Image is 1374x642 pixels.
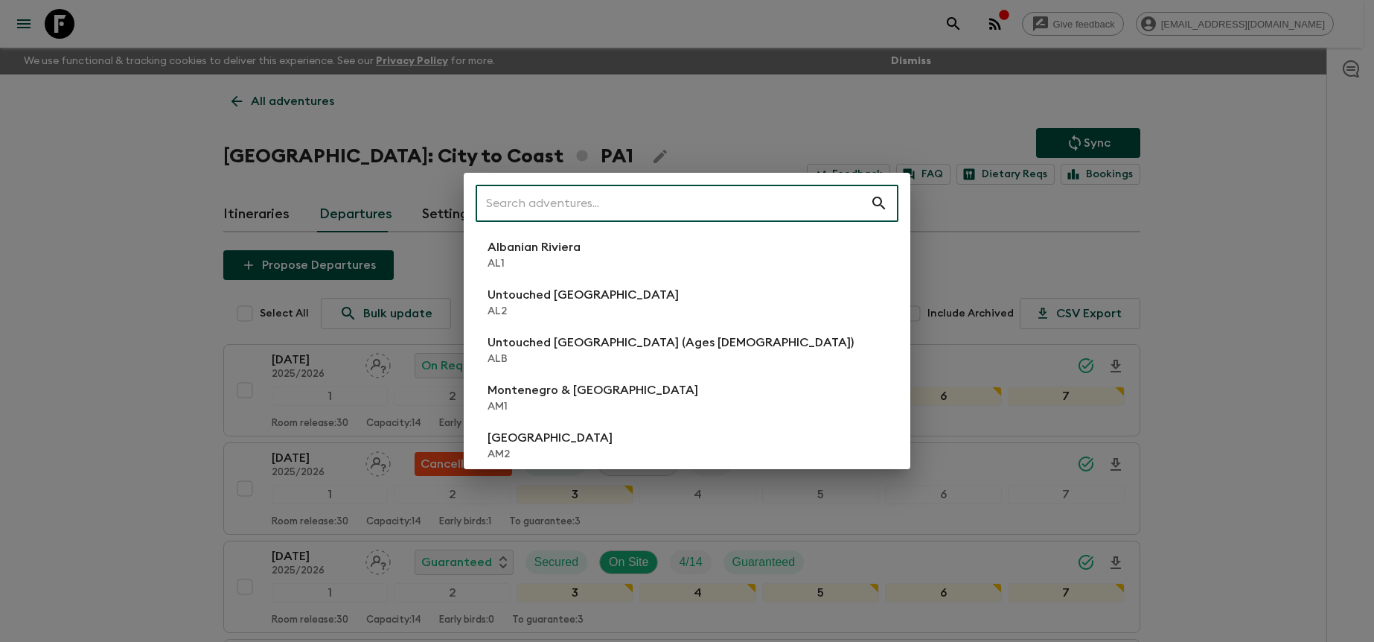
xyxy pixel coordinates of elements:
[488,304,679,319] p: AL2
[488,256,581,271] p: AL1
[488,334,854,352] p: Untouched [GEOGRAPHIC_DATA] (Ages [DEMOGRAPHIC_DATA])
[488,286,679,304] p: Untouched [GEOGRAPHIC_DATA]
[488,429,613,447] p: [GEOGRAPHIC_DATA]
[476,182,870,224] input: Search adventures...
[488,447,613,462] p: AM2
[488,238,581,256] p: Albanian Riviera
[488,399,698,414] p: AM1
[488,381,698,399] p: Montenegro & [GEOGRAPHIC_DATA]
[488,352,854,366] p: ALB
